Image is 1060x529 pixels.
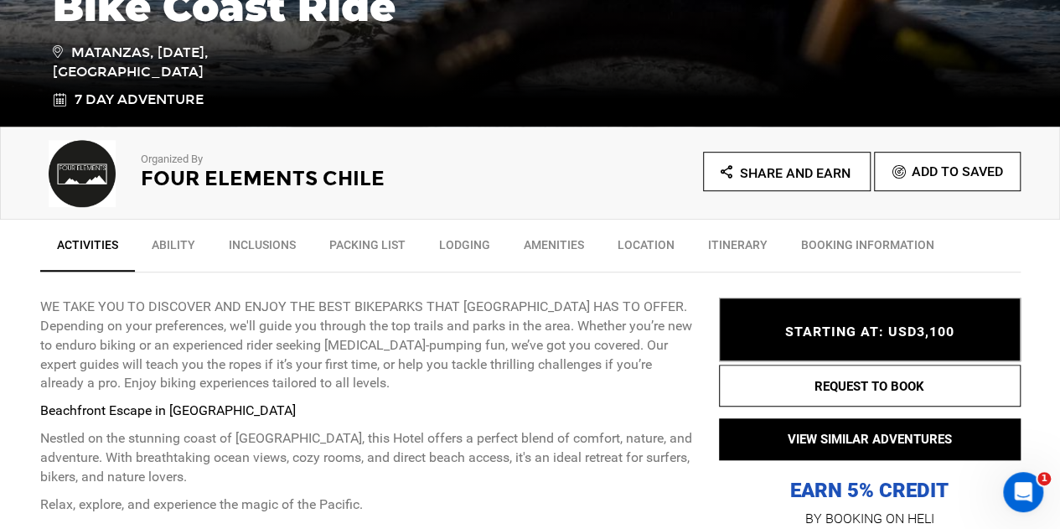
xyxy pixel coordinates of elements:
[40,228,135,272] a: Activities
[719,365,1021,407] button: REQUEST TO BOOK
[719,310,1021,504] p: EARN 5% CREDIT
[784,228,951,270] a: BOOKING INFORMATION
[40,429,694,487] p: Nestled on the stunning coast of [GEOGRAPHIC_DATA], this Hotel offers a perfect blend of comfort,...
[53,42,292,82] span: Matanzas, [DATE], [GEOGRAPHIC_DATA]
[422,228,507,270] a: Lodging
[212,228,313,270] a: Inclusions
[601,228,691,270] a: Location
[912,163,1003,179] span: Add To Saved
[141,152,484,168] p: Organized By
[40,402,296,418] strong: Beachfront Escape in [GEOGRAPHIC_DATA]
[691,228,784,270] a: Itinerary
[507,228,601,270] a: Amenities
[785,324,954,340] span: STARTING AT: USD3,100
[719,418,1021,460] button: VIEW SIMILAR ADVENTURES
[40,298,694,393] p: WE TAKE YOU TO DISCOVER AND ENJOY THE BEST BIKEPARKS THAT [GEOGRAPHIC_DATA] HAS TO OFFER. Dependi...
[40,140,124,207] img: 6a6c105a834dbef9d4bf58bf20499d01.png
[40,495,694,515] p: Relax, explore, and experience the magic of the Pacific.
[135,228,212,270] a: Ability
[1037,472,1051,485] span: 1
[141,168,484,189] h2: Four Elements Chile
[75,91,204,110] span: 7 Day Adventure
[1003,472,1043,512] iframe: Intercom live chat
[740,165,851,181] span: Share and Earn
[313,228,422,270] a: Packing List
